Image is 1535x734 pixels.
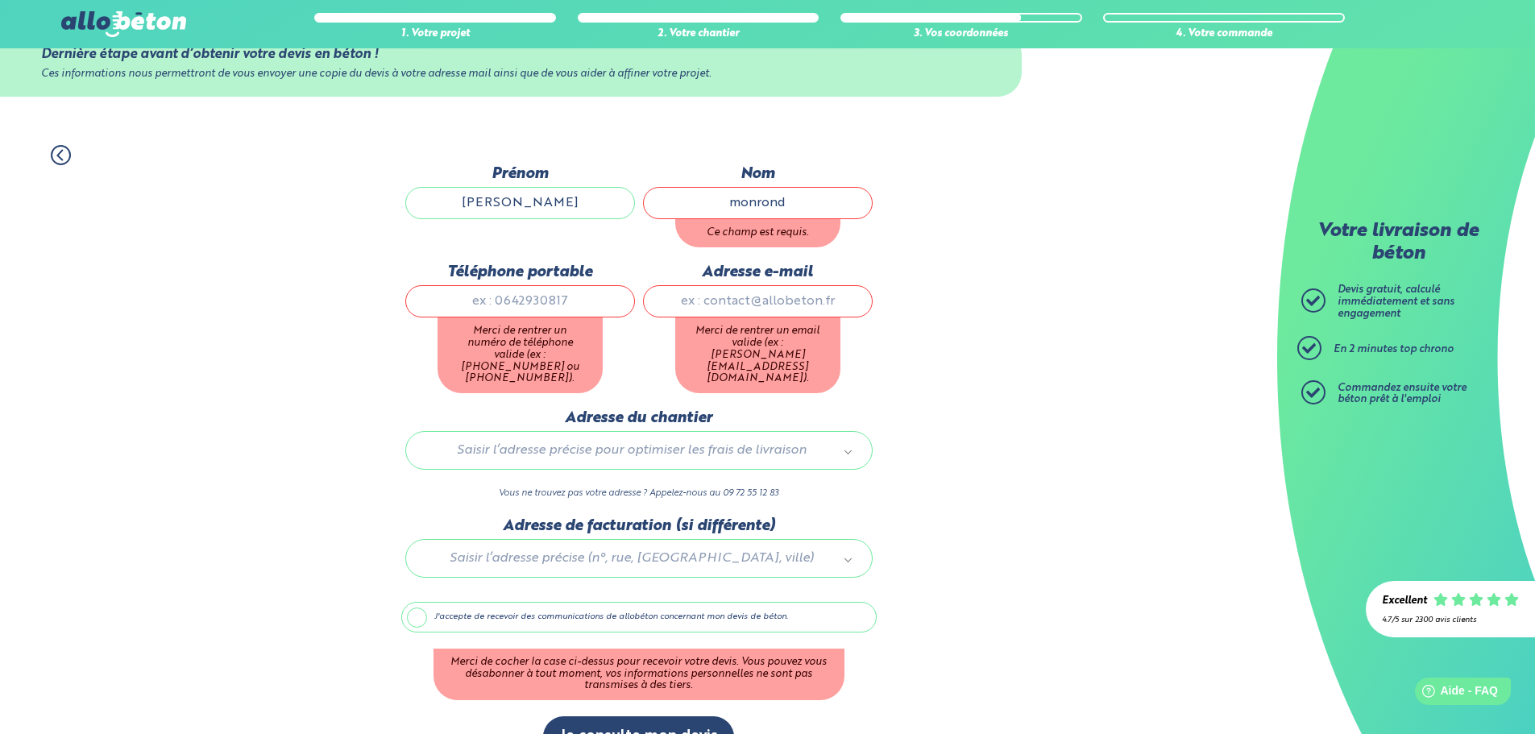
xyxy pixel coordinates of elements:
[405,165,635,183] label: Prénom
[422,440,856,461] a: Saisir l’adresse précise pour optimiser les frais de livraison
[1103,28,1345,40] div: 4. Votre commande
[314,28,556,40] div: 1. Votre projet
[405,409,873,427] label: Adresse du chantier
[405,486,873,501] p: Vous ne trouvez pas votre adresse ? Appelez-nous au 09 72 55 12 83
[438,317,603,393] div: Merci de rentrer un numéro de téléphone valide (ex : [PHONE_NUMBER] ou [PHONE_NUMBER]).
[41,47,981,62] div: Dernière étape avant d’obtenir votre devis en béton !
[405,187,635,219] input: Quel est votre prénom ?
[643,187,873,219] input: Quel est votre nom de famille ?
[675,219,840,247] div: Ce champ est requis.
[578,28,819,40] div: 2. Votre chantier
[643,165,873,183] label: Nom
[401,602,877,632] label: J'accepte de recevoir des communications de allobéton concernant mon devis de béton.
[1392,671,1517,716] iframe: Help widget launcher
[643,263,873,281] label: Adresse e-mail
[434,649,844,700] div: Merci de cocher la case ci-dessus pour recevoir votre devis. Vous pouvez vous désabonner à tout m...
[429,440,835,461] span: Saisir l’adresse précise pour optimiser les frais de livraison
[840,28,1082,40] div: 3. Vos coordonnées
[643,285,873,317] input: ex : contact@allobeton.fr
[405,263,635,281] label: Téléphone portable
[405,285,635,317] input: ex : 0642930817
[61,11,185,37] img: allobéton
[675,317,840,393] div: Merci de rentrer un email valide (ex : [PERSON_NAME][EMAIL_ADDRESS][DOMAIN_NAME]).
[41,68,981,81] div: Ces informations nous permettront de vous envoyer une copie du devis à votre adresse mail ainsi q...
